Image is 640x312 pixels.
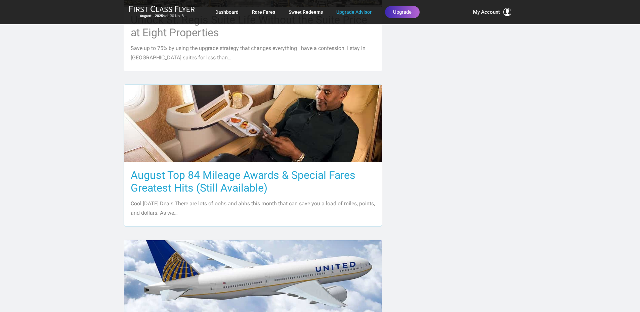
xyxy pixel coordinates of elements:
[129,5,195,19] a: First Class FlyerAugust - 2025Vol. 30 No. 8
[473,8,500,16] span: My Account
[140,14,163,18] strong: August - 2025
[385,6,420,18] a: Upgrade
[215,6,239,18] a: Dashboard
[129,14,195,18] small: Vol. 30 No. 8
[473,8,511,16] button: My Account
[131,169,375,194] h3: August Top 84 Mileage Awards & Special Fares Greatest Hits (Still Available)
[129,5,195,12] img: First Class Flyer
[131,199,375,218] p: Cool [DATE] Deals There are lots of oohs and ahhs this month that can save you a load of miles, p...
[252,6,275,18] a: Rare Fares
[131,13,375,39] h3: Unlock St. Regis Suite Life Without the Suite Price at Eight Properties
[131,44,375,62] p: Save up to 75% by using the upgrade strategy that changes everything I have a confession. I stay ...
[289,6,323,18] a: Sweet Redeems
[124,85,382,226] a: August Top 84 Mileage Awards & Special Fares Greatest Hits (Still Available) Cool [DATE] Deals Th...
[336,6,372,18] a: Upgrade Advisor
